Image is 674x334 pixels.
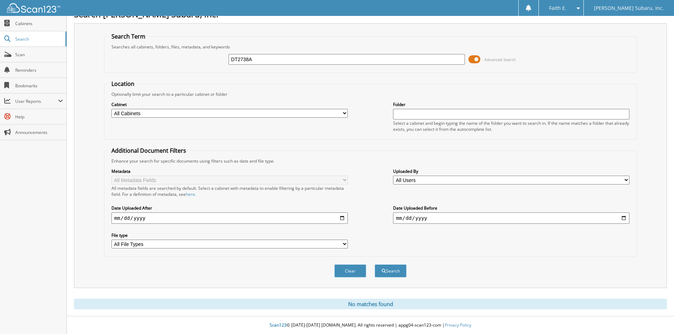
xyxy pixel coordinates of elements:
[111,205,348,211] label: Date Uploaded After
[7,3,60,13] img: scan123-logo-white.svg
[445,322,471,328] a: Privacy Policy
[15,67,63,73] span: Reminders
[74,299,667,309] div: No matches found
[549,6,566,10] span: Faith E.
[15,52,63,58] span: Scan
[108,33,149,40] legend: Search Term
[186,191,195,197] a: here
[111,168,348,174] label: Metadata
[334,264,366,277] button: Clear
[639,300,674,334] iframe: Chat Widget
[393,205,629,211] label: Date Uploaded Before
[484,57,516,62] span: Advanced Search
[594,6,664,10] span: [PERSON_NAME] Subaru, Inc.
[393,212,629,224] input: end
[15,83,63,89] span: Bookmarks
[108,147,190,154] legend: Additional Document Filters
[15,20,63,27] span: Cabinets
[111,185,348,197] div: All metadata fields are searched by default. Select a cabinet with metadata to enable filtering b...
[15,129,63,135] span: Announcements
[108,80,138,88] legend: Location
[393,168,629,174] label: Uploaded By
[111,101,348,107] label: Cabinet
[108,91,633,97] div: Optionally limit your search to a particular cabinet or folder
[108,44,633,50] div: Searches all cabinets, folders, files, metadata, and keywords
[15,114,63,120] span: Help
[67,317,674,334] div: © [DATE]-[DATE] [DOMAIN_NAME]. All rights reserved | appg04-scan123-com |
[108,158,633,164] div: Enhance your search for specific documents using filters such as date and file type.
[270,322,287,328] span: Scan123
[15,98,58,104] span: User Reports
[111,232,348,238] label: File type
[111,212,348,224] input: start
[15,36,62,42] span: Search
[375,264,407,277] button: Search
[393,120,629,132] div: Select a cabinet and begin typing the name of the folder you want to search in. If the name match...
[393,101,629,107] label: Folder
